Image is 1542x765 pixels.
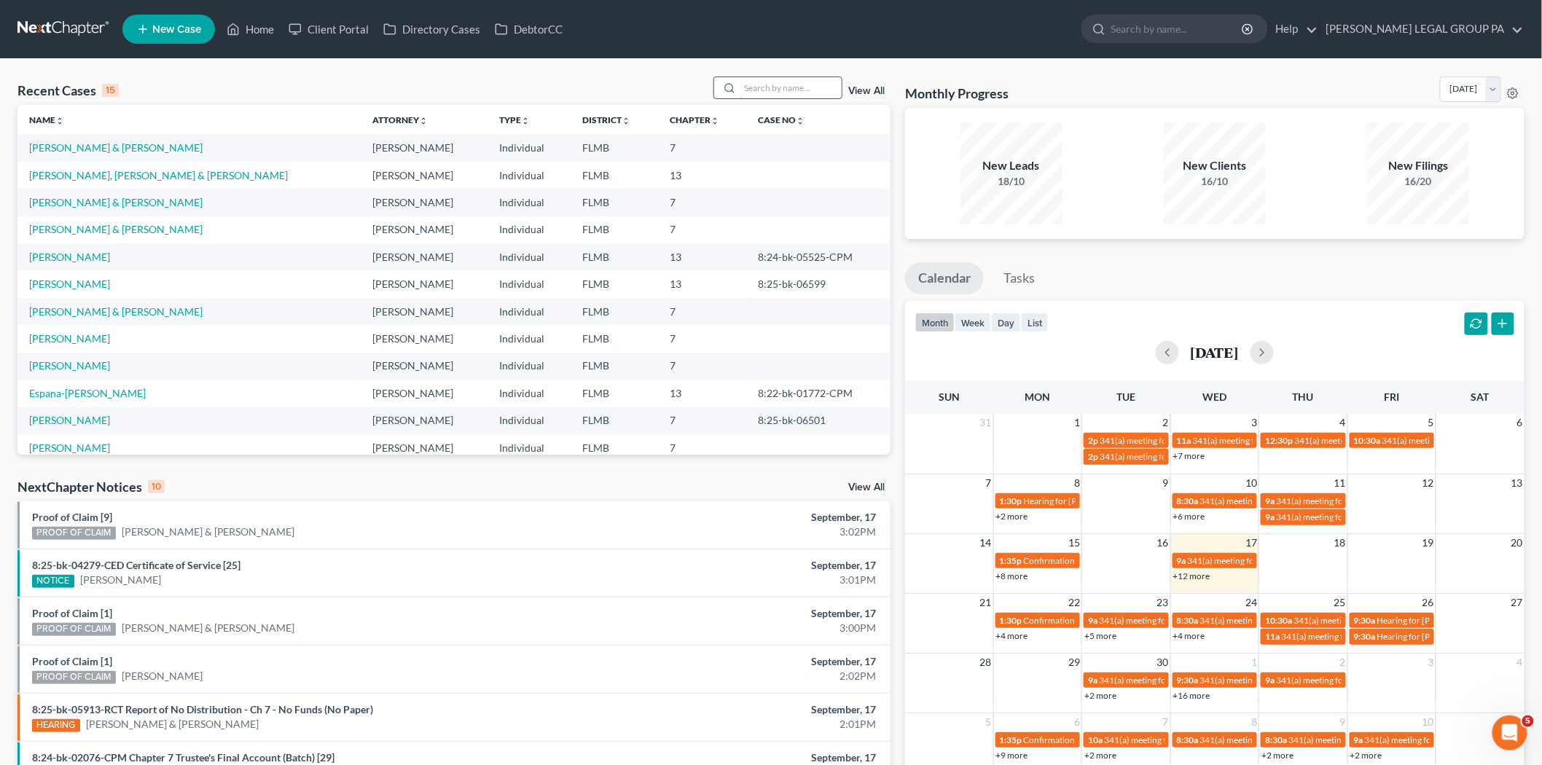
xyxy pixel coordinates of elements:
div: NextChapter Notices [17,478,165,495]
div: September, 17 [604,558,876,573]
span: 1:30p [1000,615,1022,626]
a: Directory Cases [376,16,488,42]
span: 30 [1156,654,1170,671]
td: [PERSON_NAME] [361,189,488,216]
span: 4 [1516,654,1525,671]
span: 9 [1162,474,1170,492]
a: [PERSON_NAME] [29,278,110,290]
td: Individual [488,216,571,243]
span: 1 [1073,414,1081,431]
div: NOTICE [32,575,74,588]
div: 2:02PM [604,669,876,683]
span: 11 [1333,474,1347,492]
a: Client Portal [281,16,376,42]
span: 341(a) meeting for [PERSON_NAME] [1099,675,1240,686]
td: 13 [658,270,747,297]
span: 9a [1088,675,1097,686]
span: 8 [1073,474,1081,492]
div: Recent Cases [17,82,119,99]
a: Home [219,16,281,42]
span: 1:35p [1000,734,1022,745]
span: 341(a) meeting for [PERSON_NAME] [1382,435,1523,446]
span: 1:35p [1000,555,1022,566]
td: FLMB [571,162,658,189]
span: 8:30a [1177,615,1199,626]
td: 7 [658,325,747,352]
td: Individual [488,353,571,380]
td: 13 [658,380,747,407]
span: 341(a) meeting for [PERSON_NAME] [1200,734,1341,745]
div: 18/10 [960,174,1062,189]
span: Confirmation hearing for [PERSON_NAME] & [PERSON_NAME] [1024,615,1267,626]
span: 6 [1073,713,1081,731]
td: [PERSON_NAME] [361,380,488,407]
a: Attorneyunfold_more [372,114,428,125]
td: Individual [488,434,571,461]
div: New Clients [1164,157,1266,174]
a: +2 more [1084,750,1116,761]
td: 7 [658,353,747,380]
div: September, 17 [604,702,876,717]
i: unfold_more [419,117,428,125]
div: September, 17 [604,510,876,525]
td: 13 [658,243,747,270]
span: 4 [1339,414,1347,431]
a: [PERSON_NAME] [29,251,110,263]
button: list [1021,313,1049,332]
span: Confirmation Hearing for [PERSON_NAME] & [PERSON_NAME] [1024,555,1268,566]
td: [PERSON_NAME] [361,216,488,243]
a: 8:24-bk-02076-CPM Chapter 7 Trustee's Final Account (Batch) [29] [32,751,334,764]
div: HEARING [32,719,80,732]
span: 9a [1177,555,1186,566]
td: FLMB [571,325,658,352]
span: 12 [1421,474,1436,492]
td: [PERSON_NAME] [361,162,488,189]
span: 25 [1333,594,1347,611]
td: FLMB [571,298,658,325]
span: 8:30a [1177,495,1199,506]
div: New Leads [960,157,1062,174]
td: [PERSON_NAME] [361,243,488,270]
div: 3:00PM [604,621,876,635]
td: Individual [488,270,571,297]
i: unfold_more [622,117,631,125]
div: PROOF OF CLAIM [32,671,116,684]
td: 8:25-bk-06501 [747,407,891,434]
span: 29 [1067,654,1081,671]
span: 341(a) meeting for [PERSON_NAME] & [PERSON_NAME] [1100,451,1318,462]
span: 14 [979,534,993,552]
div: 16/10 [1164,174,1266,189]
span: 3 [1250,414,1259,431]
span: 341(a) meeting for [PERSON_NAME] [1365,734,1506,745]
a: Chapterunfold_more [670,114,719,125]
div: 10 [148,480,165,493]
a: [PERSON_NAME] & [PERSON_NAME] [29,223,203,235]
td: FLMB [571,380,658,407]
td: FLMB [571,134,658,161]
span: Thu [1293,391,1314,403]
td: 13 [658,162,747,189]
h2: [DATE] [1191,345,1239,360]
td: FLMB [571,243,658,270]
span: 341(a) meeting for [PERSON_NAME] & [PERSON_NAME] [1288,734,1506,745]
a: +2 more [1261,750,1294,761]
a: Districtunfold_more [583,114,631,125]
a: [PERSON_NAME] LEGAL GROUP PA [1319,16,1524,42]
td: [PERSON_NAME] [361,325,488,352]
span: 341(a) meeting for [PERSON_NAME] [1294,615,1434,626]
span: 9a [1265,511,1275,522]
a: +2 more [996,511,1028,522]
span: 15 [1067,534,1081,552]
span: 5 [985,713,993,731]
button: month [915,313,955,332]
td: 7 [658,298,747,325]
span: 10:30a [1354,435,1381,446]
td: FLMB [571,407,658,434]
td: 8:22-bk-01772-CPM [747,380,891,407]
td: 7 [658,216,747,243]
a: 8:25-bk-04279-CED Certificate of Service [25] [32,559,240,571]
span: 341(a) meeting for [PERSON_NAME] [1099,615,1240,626]
span: 8 [1250,713,1259,731]
i: unfold_more [797,117,805,125]
span: 11 [1510,713,1525,731]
